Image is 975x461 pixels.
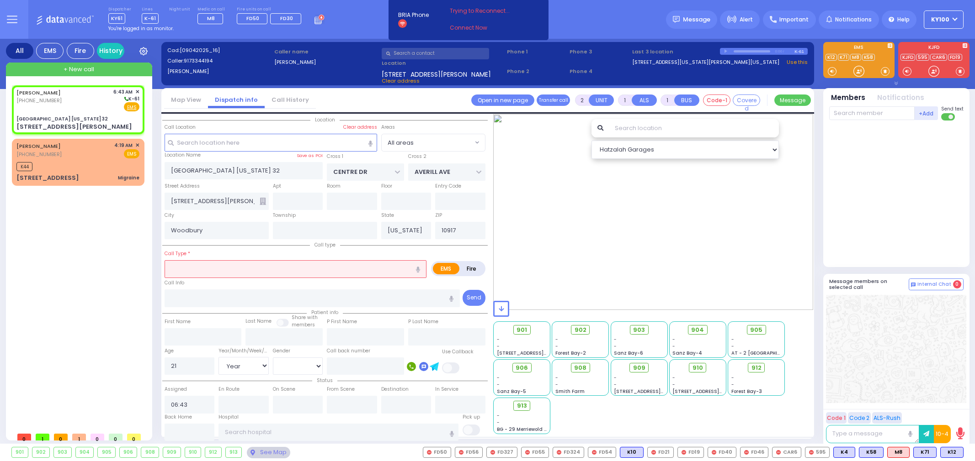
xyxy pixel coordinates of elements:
[731,343,734,350] span: -
[108,7,131,12] label: Dispatcher
[381,134,485,151] span: All areas
[67,43,94,59] div: Fire
[218,347,269,355] div: Year/Month/Week/Day
[381,183,392,190] label: Floor
[167,57,272,65] label: Caller:
[165,279,184,287] label: Call Info
[917,281,951,288] span: Internal Chat
[633,325,645,335] span: 903
[169,7,190,12] label: Night unit
[427,450,432,455] img: red-radio-icon.svg
[575,325,586,335] span: 902
[218,414,239,421] label: Hospital
[164,95,208,104] a: Map View
[382,59,504,67] label: Location
[647,447,674,458] div: FD21
[165,414,192,421] label: Back Home
[218,424,458,441] input: Search hospital
[740,447,768,458] div: FD46
[826,412,847,424] button: Code 1
[555,381,558,388] span: -
[408,318,438,325] label: P Last Name
[16,97,62,104] span: [PHONE_NUMBER]
[930,54,947,61] a: CAR6
[246,15,259,22] span: FD50
[516,363,528,372] span: 906
[307,309,343,316] span: Patient info
[924,10,964,29] button: Ky100
[525,450,530,455] img: red-radio-icon.svg
[948,54,962,61] a: FD19
[165,124,196,131] label: Call Location
[620,447,644,458] div: BLS
[731,336,734,343] span: -
[16,151,62,158] span: [PHONE_NUMBER]
[118,174,139,181] div: Migraine
[226,447,242,457] div: 913
[123,95,139,102] span: K-61
[614,381,617,388] span: -
[273,183,281,190] label: Apt
[197,7,226,12] label: Medic on call
[941,105,964,112] span: Send text
[98,447,115,457] div: 905
[398,11,429,19] span: BRIA Phone
[297,152,323,159] label: Save as POI
[862,54,875,61] a: K58
[915,106,938,120] button: +Add
[459,450,464,455] img: red-radio-icon.svg
[6,43,33,59] div: All
[292,321,315,328] span: members
[141,447,159,457] div: 908
[260,198,266,205] span: Other building occupants
[435,212,442,219] label: ZIP
[382,48,489,59] input: Search a contact
[382,134,473,151] span: All areas
[787,58,808,66] a: Use this
[835,16,872,24] span: Notifications
[940,447,964,458] div: BLS
[497,419,500,426] span: -
[497,381,500,388] span: -
[163,447,181,457] div: 909
[247,447,290,458] div: See map
[381,124,395,131] label: Areas
[574,363,586,372] span: 908
[913,447,937,458] div: BLS
[672,343,675,350] span: -
[108,25,174,32] span: You're logged in as monitor.
[829,278,909,290] h5: Message members on selected call
[32,447,50,457] div: 902
[774,94,811,106] button: Message
[108,13,125,24] span: KY61
[497,374,500,381] span: -
[167,47,272,54] label: Cad:
[165,134,377,151] input: Search location here
[64,65,94,74] span: + New call
[274,58,378,66] label: [PERSON_NAME]
[537,94,570,106] button: Transfer call
[327,318,357,325] label: P First Name
[872,412,902,424] button: ALS-Rush
[693,363,703,372] span: 910
[772,447,801,458] div: CAR6
[570,68,629,75] span: Phone 4
[16,162,32,171] span: K44
[310,116,340,123] span: Location
[934,425,951,443] button: 10-4
[455,447,483,458] div: FD56
[165,318,191,325] label: First Name
[831,93,865,103] button: Members
[165,212,174,219] label: City
[165,347,174,355] label: Age
[809,450,814,455] img: red-radio-icon.svg
[292,314,318,321] small: Share with
[97,43,124,59] a: History
[343,124,377,131] label: Clear address
[76,447,94,457] div: 904
[672,350,702,356] span: Sanz Bay-4
[589,94,614,106] button: UNIT
[953,280,961,288] span: 0
[237,7,304,12] label: Fire units on call
[327,153,343,160] label: Cross 1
